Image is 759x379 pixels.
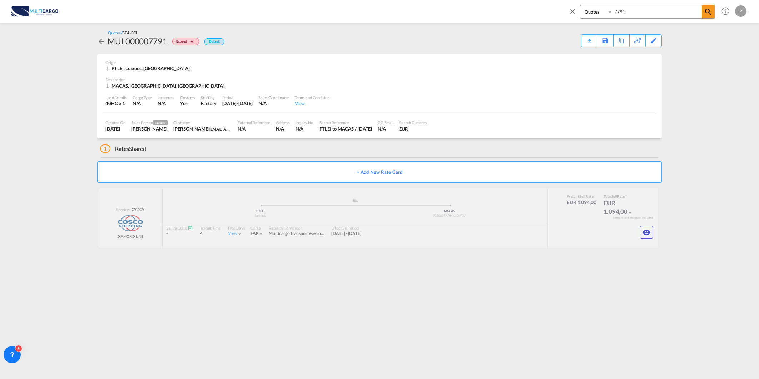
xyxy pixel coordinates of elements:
div: Sales Person [131,120,168,125]
div: Change Status Here [172,38,199,45]
div: Period [222,95,253,100]
div: Patricia Barroso [131,125,168,132]
div: Change Status Here [167,35,201,47]
div: Incoterms [158,95,174,100]
div: 9 Aug 2025 [222,100,253,107]
div: PTLEI, Leixoes, Europe [105,65,192,72]
div: Yes [180,100,195,107]
md-icon: icon-eye [642,228,651,237]
div: N/A [378,125,393,132]
span: icon-magnify [702,5,715,18]
div: MACAS, Casablanca, Africa [105,83,226,89]
span: SEA-FCL [123,30,138,35]
button: icon-eye [640,226,653,239]
div: Inquiry No. [296,120,314,125]
span: Help [719,5,731,17]
div: Stuffing [201,95,216,100]
div: N/A [158,100,166,107]
div: Terms and Condition [295,95,329,100]
md-icon: icon-chevron-down [189,40,197,44]
div: Sales Coordinator [258,95,289,100]
div: Origin [105,60,654,65]
span: [EMAIL_ADDRESS][DOMAIN_NAME] [209,126,273,132]
div: N/A [238,125,270,132]
span: Creator [153,120,168,125]
div: PTLEI to MACAS / 20 Jun 2025 [319,125,372,132]
div: Search Currency [399,120,427,125]
div: Paula Medina [173,125,232,132]
button: + Add New Rate Card [97,161,662,183]
img: 82db67801a5411eeacfdbd8acfa81e61.png [11,3,59,19]
span: icon-close [569,5,580,22]
md-icon: icon-magnify [704,8,713,16]
span: Rates [115,145,129,152]
div: EUR [399,125,427,132]
md-icon: icon-download [585,36,594,41]
div: Load Details [105,95,127,100]
div: Quote PDF is not available at this time [585,35,594,41]
div: P [735,5,746,17]
div: Address [276,120,289,125]
div: N/A [258,100,289,107]
div: Search Reference [319,120,372,125]
div: icon-arrow-left [97,35,108,47]
div: Cargo Type [133,95,152,100]
div: 40HC x 1 [105,100,127,107]
span: Expired [176,39,189,46]
div: View [295,100,329,107]
div: Quotes /SEA-FCL [108,30,138,35]
md-icon: icon-arrow-left [97,37,106,46]
input: Enter Quotation Number [613,5,702,18]
div: N/A [296,125,314,132]
div: Help [719,5,735,18]
span: PTLEI, Leixoes, [GEOGRAPHIC_DATA] [111,65,190,71]
div: Destination [105,77,654,82]
div: Default [204,38,224,45]
md-icon: icon-close [569,7,576,15]
div: 21 Jul 2025 [105,125,125,132]
div: N/A [133,100,152,107]
div: Factory Stuffing [201,100,216,107]
div: Customs [180,95,195,100]
div: N/A [276,125,289,132]
div: Save As Template [597,35,613,47]
div: Customer [173,120,232,125]
div: External Reference [238,120,270,125]
div: CC Email [378,120,393,125]
div: Shared [100,145,146,153]
div: MUL000007791 [108,35,167,47]
div: Created On [105,120,125,125]
span: 1 [100,144,110,153]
